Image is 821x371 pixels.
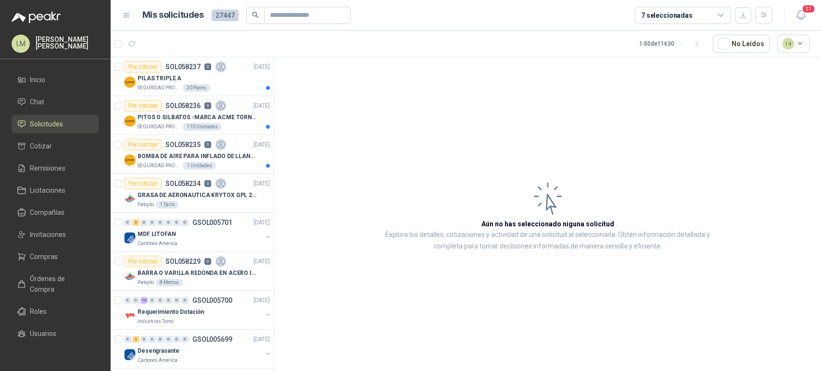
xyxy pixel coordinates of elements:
p: SOL058237 [165,63,201,70]
span: Cotizar [30,141,52,151]
div: Por cotizar [124,178,162,189]
p: [DATE] [253,257,270,266]
div: 0 [157,336,164,343]
a: Por cotizarSOL0582370[DATE] Company LogoPILAS TRIPLE ASEGURIDAD PROVISER LTDA20 Pares [111,57,274,96]
div: 0 [149,297,156,304]
div: 7 seleccionadas [641,10,693,21]
p: PITOS O SILBATOS -MARCA ACME TORNADO 635 [138,113,257,122]
button: 14 [777,35,810,53]
div: 0 [124,336,131,343]
div: Por cotizar [124,139,162,150]
span: Roles [30,306,47,317]
div: 0 [173,297,180,304]
p: GRASA DE AERONAUTICA KRYTOX GPL 207 (SE ADJUNTA IMAGEN DE REFERENCIA) [138,191,257,200]
span: Compañías [30,207,64,218]
a: Solicitudes [12,115,99,133]
a: Inicio [12,71,99,89]
img: Company Logo [124,115,136,127]
a: Compañías [12,203,99,222]
span: Licitaciones [30,185,65,196]
p: 0 [204,258,211,265]
a: Categorías [12,346,99,365]
div: 3 [132,336,139,343]
p: SOL058235 [165,141,201,148]
p: Explora los detalles, cotizaciones y actividad de una solicitud al seleccionarla. Obtén informaci... [370,229,725,252]
div: 110 Unidades [183,123,222,131]
div: 0 [181,336,189,343]
div: 1 Tarro [156,201,178,209]
p: SOL058234 [165,180,201,187]
div: LM [12,35,30,53]
a: 0 3 0 0 0 0 0 0 GSOL005699[DATE] Company LogoDesengrasanteCartones America [124,334,272,364]
div: 0 [157,219,164,226]
div: 8 Metros [156,279,183,286]
p: Cartones America [138,357,177,364]
p: 0 [204,180,211,187]
img: Company Logo [124,154,136,166]
div: 10 [140,297,148,304]
img: Company Logo [124,310,136,322]
span: Inicio [30,74,45,85]
img: Company Logo [124,271,136,283]
p: BOMBA DE AIRE PARA INFLADO DE LLANTAS DE BICICLETA [138,152,257,161]
p: SOL058229 [165,258,201,265]
a: Roles [12,302,99,321]
h3: Aún no has seleccionado niguna solicitud [481,219,614,229]
a: Órdenes de Compra [12,270,99,298]
span: Compras [30,251,58,262]
div: Por cotizar [124,100,162,111]
div: 0 [140,336,148,343]
div: 0 [165,336,172,343]
a: 0 0 10 0 0 0 0 0 GSOL005700[DATE] Company LogoRequerimiento DotaciónIndustrias Tomy [124,295,272,325]
div: Por cotizar [124,61,162,73]
a: Por cotizarSOL0582350[DATE] Company LogoBOMBA DE AIRE PARA INFLADO DE LLANTAS DE BICICLETASEGURID... [111,135,274,174]
p: [DATE] [253,101,270,111]
p: BARRA O VARILLA REDONDA EN ACERO INOXIDABLE DE 2" O 50 MM [138,269,257,278]
img: Company Logo [124,232,136,244]
div: 0 [140,219,148,226]
div: 0 [124,219,131,226]
span: Usuarios [30,328,56,339]
a: Por cotizarSOL0582340[DATE] Company LogoGRASA DE AERONAUTICA KRYTOX GPL 207 (SE ADJUNTA IMAGEN DE... [111,174,274,213]
p: Patojito [138,279,154,286]
p: [DATE] [253,62,270,72]
p: SEGURIDAD PROVISER LTDA [138,162,181,170]
div: 0 [165,219,172,226]
div: Por cotizar [124,256,162,267]
p: [DATE] [253,140,270,149]
div: 20 Pares [183,84,210,92]
a: Licitaciones [12,181,99,199]
a: Compras [12,247,99,266]
a: Remisiones [12,159,99,177]
span: search [252,12,259,18]
a: 0 3 0 0 0 0 0 0 GSOL005701[DATE] Company LogoMDF LITOFANCartones America [124,217,272,247]
h1: Mis solicitudes [142,8,204,22]
p: GSOL005701 [192,219,232,226]
div: 0 [173,219,180,226]
div: 0 [132,297,139,304]
span: Chat [30,97,44,107]
p: 0 [204,141,211,148]
p: Industrias Tomy [138,318,174,325]
div: 0 [124,297,131,304]
div: 0 [149,219,156,226]
p: Desengrasante [138,346,179,356]
a: Cotizar [12,137,99,155]
div: 1 - 50 de 11630 [639,36,705,51]
span: Invitaciones [30,229,66,240]
p: SOL058236 [165,102,201,109]
div: 1 Unidades [183,162,216,170]
a: Por cotizarSOL0582290[DATE] Company LogoBARRA O VARILLA REDONDA EN ACERO INOXIDABLE DE 2" O 50 MM... [111,252,274,291]
p: GSOL005699 [192,336,232,343]
span: Órdenes de Compra [30,273,90,295]
button: 21 [792,7,809,24]
span: Remisiones [30,163,65,173]
p: SEGURIDAD PROVISER LTDA [138,123,181,131]
img: Company Logo [124,193,136,205]
p: GSOL005700 [192,297,232,304]
p: 0 [204,102,211,109]
button: No Leídos [713,35,770,53]
p: Requerimiento Dotación [138,308,204,317]
a: Usuarios [12,324,99,343]
div: 0 [173,336,180,343]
